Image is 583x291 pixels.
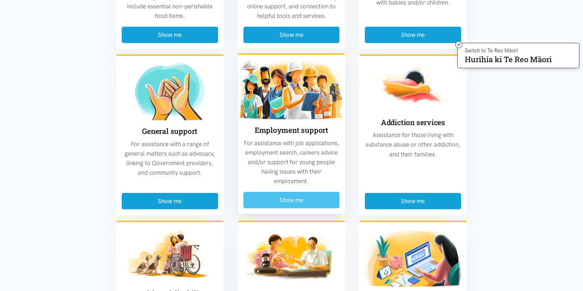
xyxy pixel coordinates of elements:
[365,193,461,209] button: Show me
[243,125,340,135] h3: Employment support
[465,48,552,53] p: Switch to Te Reo Māori
[122,126,218,136] h3: General support
[122,140,218,178] p: For assistance with a range of general matters such as advocacy, linking to Government providers,...
[122,27,218,43] button: Show me
[365,117,461,128] h3: Addiction services
[465,56,552,63] p: Hurihia ki Te Reo Māori
[243,138,340,186] p: For assistance with job applications, employment search, careers advice and/or support for young ...
[243,27,340,43] button: Show me
[122,193,218,209] button: Show me
[365,130,461,159] p: Assistance for those living with substance abuse or other addiction, and their families.
[243,192,340,208] button: Show me
[365,27,461,43] button: Show me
